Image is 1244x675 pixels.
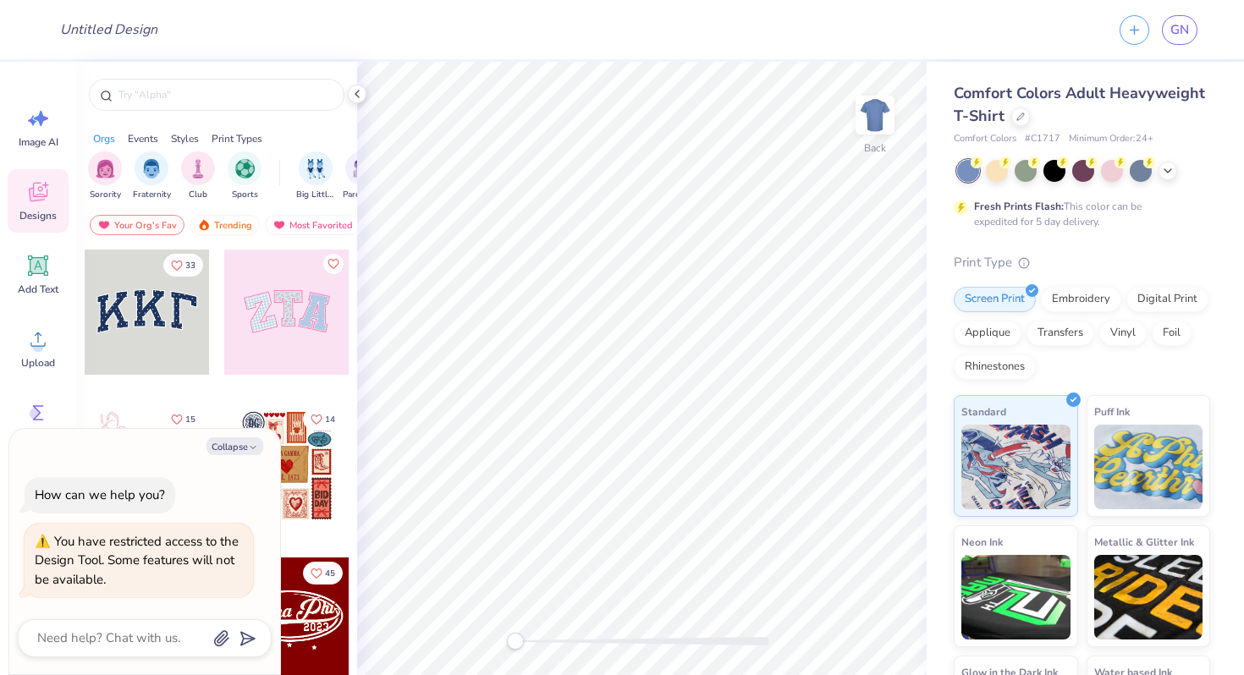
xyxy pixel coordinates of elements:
[974,199,1182,229] div: This color can be expedited for 5 day delivery.
[90,189,121,201] span: Sorority
[325,569,335,578] span: 45
[265,215,361,235] div: Most Favorited
[185,415,195,424] span: 15
[303,408,343,431] button: Like
[181,151,215,201] div: filter for Club
[323,254,344,274] button: Like
[1094,555,1203,639] img: Metallic & Glitter Ink
[325,415,335,424] span: 14
[1162,15,1197,45] a: GN
[133,189,171,201] span: Fraternity
[954,83,1205,126] span: Comfort Colors Adult Heavyweight T-Shirt
[954,132,1016,146] span: Comfort Colors
[163,254,203,277] button: Like
[97,219,111,231] img: most_fav.gif
[93,131,115,146] div: Orgs
[171,131,199,146] div: Styles
[181,151,215,201] button: filter button
[185,261,195,270] span: 33
[1041,287,1121,312] div: Embroidery
[189,159,207,178] img: Club Image
[961,533,1003,551] span: Neon Ink
[1094,533,1194,551] span: Metallic & Glitter Ink
[954,321,1021,346] div: Applique
[197,219,211,231] img: trending.gif
[1069,132,1153,146] span: Minimum Order: 24 +
[1126,287,1208,312] div: Digital Print
[1099,321,1147,346] div: Vinyl
[858,98,892,132] img: Back
[117,86,333,103] input: Try "Alpha"
[163,408,203,431] button: Like
[1152,321,1192,346] div: Foil
[35,533,239,588] div: You have restricted access to the Design Tool. Some features will not be available.
[961,555,1071,639] img: Neon Ink
[35,486,165,503] div: How can we help you?
[96,159,115,178] img: Sorority Image
[507,633,524,650] div: Accessibility label
[343,189,382,201] span: Parent's Weekend
[1027,321,1094,346] div: Transfers
[47,13,171,47] input: Untitled Design
[961,403,1006,420] span: Standard
[306,159,325,178] img: Big Little Reveal Image
[90,215,184,235] div: Your Org's Fav
[954,253,1210,272] div: Print Type
[974,200,1064,213] strong: Fresh Prints Flash:
[1025,132,1060,146] span: # C1717
[1094,403,1130,420] span: Puff Ink
[128,131,158,146] div: Events
[19,209,57,222] span: Designs
[343,151,382,201] button: filter button
[303,562,343,584] button: Like
[296,151,335,201] div: filter for Big Little Reveal
[21,356,55,370] span: Upload
[212,131,262,146] div: Print Types
[1170,20,1189,40] span: GN
[88,151,122,201] div: filter for Sorority
[343,151,382,201] div: filter for Parent's Weekend
[272,219,286,231] img: most_fav.gif
[142,159,161,178] img: Fraternity Image
[1094,425,1203,509] img: Puff Ink
[133,151,171,201] div: filter for Fraternity
[232,189,258,201] span: Sports
[235,159,255,178] img: Sports Image
[228,151,261,201] button: filter button
[864,140,886,156] div: Back
[206,437,263,455] button: Collapse
[133,151,171,201] button: filter button
[961,425,1071,509] img: Standard
[353,159,372,178] img: Parent's Weekend Image
[296,151,335,201] button: filter button
[190,215,260,235] div: Trending
[228,151,261,201] div: filter for Sports
[954,287,1036,312] div: Screen Print
[189,189,207,201] span: Club
[19,135,58,149] span: Image AI
[18,283,58,296] span: Add Text
[296,189,335,201] span: Big Little Reveal
[88,151,122,201] button: filter button
[954,354,1036,380] div: Rhinestones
